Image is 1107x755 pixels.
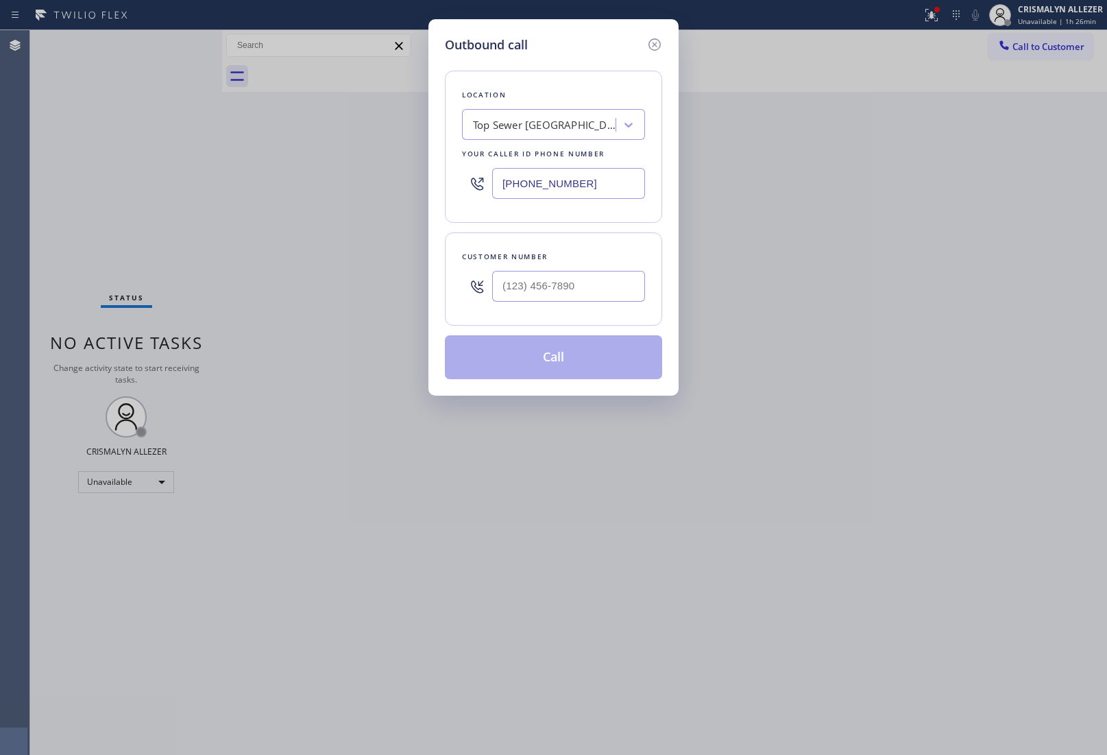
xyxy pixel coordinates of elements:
[492,271,645,302] input: (123) 456-7890
[462,88,645,102] div: Location
[445,335,662,379] button: Call
[473,117,617,133] div: Top Sewer [GEOGRAPHIC_DATA]
[462,147,645,161] div: Your caller id phone number
[445,36,528,54] h5: Outbound call
[492,168,645,199] input: (123) 456-7890
[462,250,645,264] div: Customer number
